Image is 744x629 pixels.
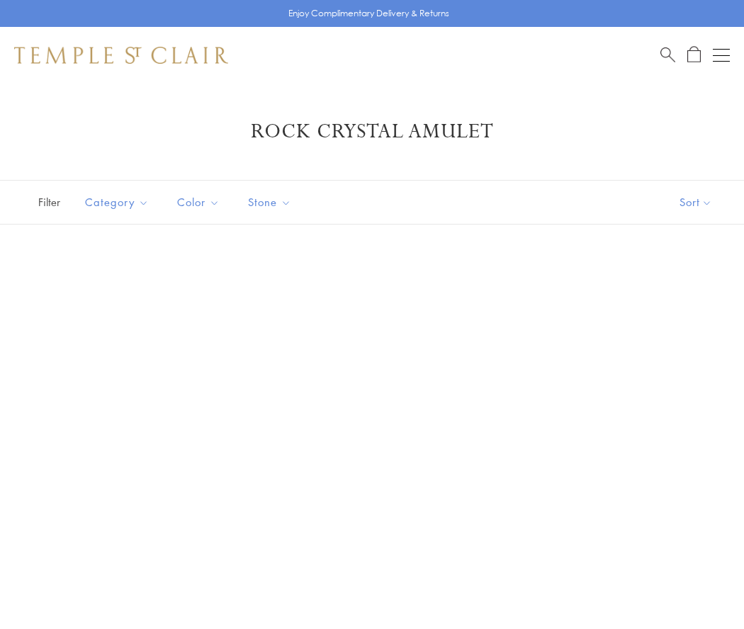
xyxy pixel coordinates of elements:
[78,193,159,211] span: Category
[660,46,675,64] a: Search
[687,46,701,64] a: Open Shopping Bag
[648,181,744,224] button: Show sort by
[167,186,230,218] button: Color
[35,119,709,144] h1: Rock Crystal Amulet
[170,193,230,211] span: Color
[14,47,228,64] img: Temple St. Clair
[713,47,730,64] button: Open navigation
[74,186,159,218] button: Category
[237,186,302,218] button: Stone
[288,6,449,21] p: Enjoy Complimentary Delivery & Returns
[241,193,302,211] span: Stone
